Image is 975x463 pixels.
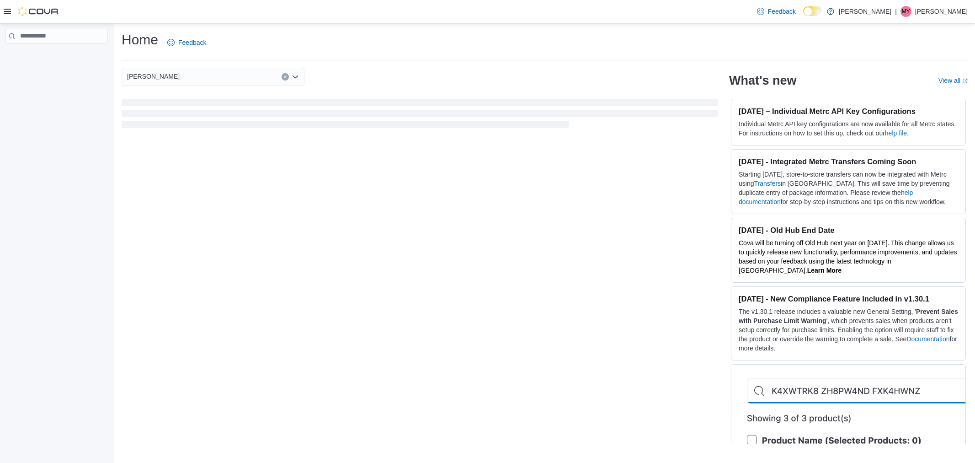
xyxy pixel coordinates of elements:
[938,77,968,84] a: View allExternal link
[906,335,949,343] a: Documentation
[739,119,958,138] p: Individual Metrc API key configurations are now available for all Metrc states. For instructions ...
[962,78,968,84] svg: External link
[807,267,842,274] a: Learn More
[18,7,59,16] img: Cova
[915,6,968,17] p: [PERSON_NAME]
[839,6,891,17] p: [PERSON_NAME]
[739,239,957,274] span: Cova will be turning off Old Hub next year on [DATE]. This change allows us to quickly release ne...
[739,157,958,166] h3: [DATE] - Integrated Metrc Transfers Coming Soon
[739,107,958,116] h3: [DATE] – Individual Metrc API Key Configurations
[178,38,206,47] span: Feedback
[768,7,796,16] span: Feedback
[292,73,299,81] button: Open list of options
[282,73,289,81] button: Clear input
[127,71,180,82] span: [PERSON_NAME]
[885,129,907,137] a: help file
[902,6,910,17] span: MY
[754,180,781,187] a: Transfers
[739,226,958,235] h3: [DATE] - Old Hub End Date
[164,33,210,52] a: Feedback
[739,294,958,303] h3: [DATE] - New Compliance Feature Included in v1.30.1
[739,189,913,205] a: help documentation
[729,73,796,88] h2: What's new
[5,45,108,67] nav: Complex example
[739,170,958,206] p: Starting [DATE], store-to-store transfers can now be integrated with Metrc using in [GEOGRAPHIC_D...
[122,31,158,49] h1: Home
[895,6,897,17] p: |
[803,6,822,16] input: Dark Mode
[122,101,718,130] span: Loading
[753,2,799,21] a: Feedback
[900,6,911,17] div: Mariah Yates
[739,308,958,324] strong: Prevent Sales with Purchase Limit Warning
[739,307,958,353] p: The v1.30.1 release includes a valuable new General Setting, ' ', which prevents sales when produ...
